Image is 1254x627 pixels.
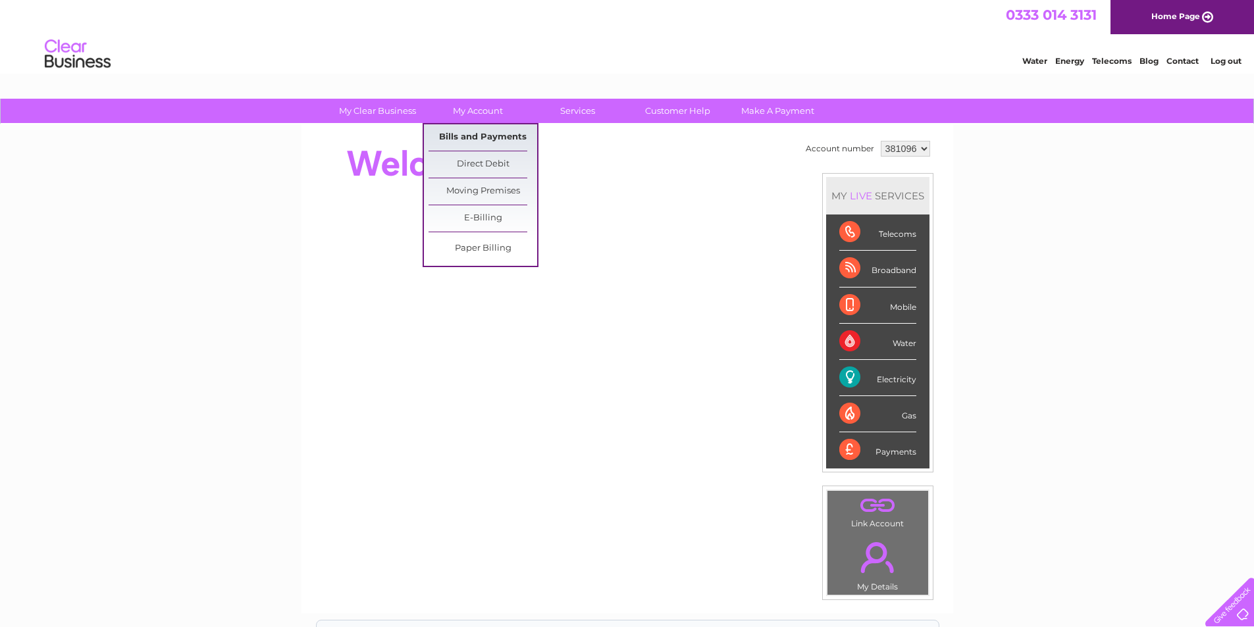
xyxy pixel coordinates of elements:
[839,288,916,324] div: Mobile
[1055,56,1084,66] a: Energy
[1006,7,1097,23] a: 0333 014 3131
[839,214,916,251] div: Telecoms
[1139,56,1159,66] a: Blog
[839,432,916,468] div: Payments
[623,99,732,123] a: Customer Help
[429,178,537,205] a: Moving Premises
[44,34,111,74] img: logo.png
[317,7,939,64] div: Clear Business is a trading name of Verastar Limited (registered in [GEOGRAPHIC_DATA] No. 3667643...
[429,151,537,178] a: Direct Debit
[1022,56,1047,66] a: Water
[839,360,916,396] div: Electricity
[423,99,532,123] a: My Account
[839,324,916,360] div: Water
[826,177,929,214] div: MY SERVICES
[827,490,929,532] td: Link Account
[429,124,537,151] a: Bills and Payments
[839,396,916,432] div: Gas
[831,494,925,517] a: .
[831,534,925,580] a: .
[802,138,877,160] td: Account number
[1211,56,1241,66] a: Log out
[847,189,875,202] div: LIVE
[429,205,537,232] a: E-Billing
[323,99,432,123] a: My Clear Business
[827,531,929,595] td: My Details
[839,251,916,287] div: Broadband
[429,236,537,262] a: Paper Billing
[523,99,632,123] a: Services
[1092,56,1132,66] a: Telecoms
[1166,56,1199,66] a: Contact
[723,99,832,123] a: Make A Payment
